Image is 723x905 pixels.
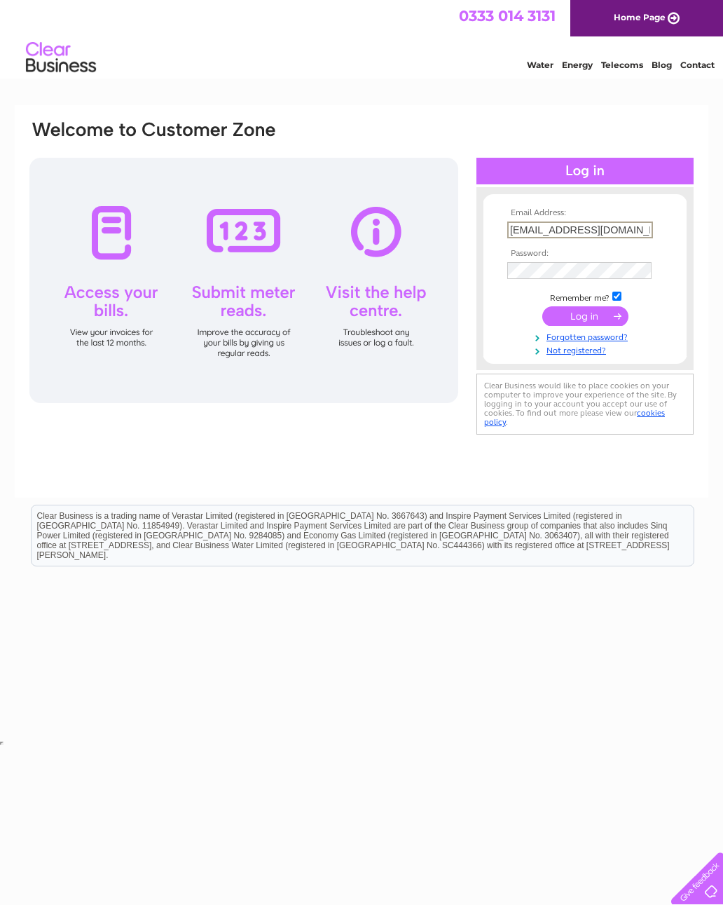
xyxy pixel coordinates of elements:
a: cookies policy [484,408,665,427]
td: Remember me? [504,290,666,304]
img: logo.png [25,36,97,79]
a: Telecoms [601,60,643,70]
a: Water [527,60,553,70]
a: Blog [652,60,672,70]
a: Contact [680,60,715,70]
div: Clear Business would like to place cookies on your computer to improve your experience of the sit... [476,374,694,435]
a: Forgotten password? [507,329,666,343]
th: Password: [504,249,666,259]
a: 0333 014 3131 [459,7,556,25]
input: Submit [542,306,628,326]
a: Energy [562,60,593,70]
a: Not registered? [507,343,666,356]
div: Clear Business is a trading name of Verastar Limited (registered in [GEOGRAPHIC_DATA] No. 3667643... [32,8,694,68]
th: Email Address: [504,208,666,218]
